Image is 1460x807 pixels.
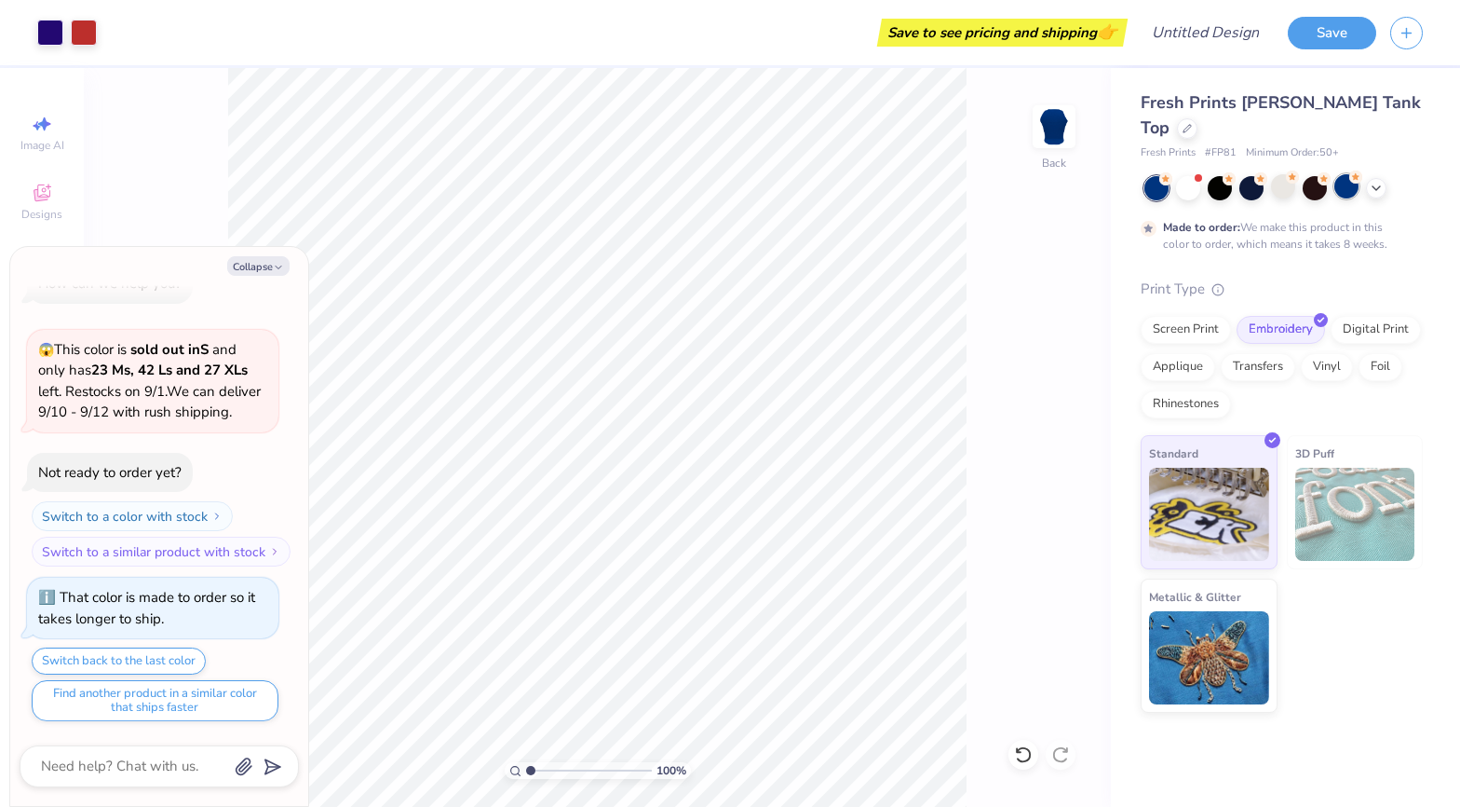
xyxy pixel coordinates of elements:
span: # FP81 [1205,145,1237,161]
span: 😱 [38,341,54,359]
div: Save to see pricing and shipping [882,19,1123,47]
strong: 23 Ms, 42 Ls and 27 XLs [91,361,248,379]
strong: sold out in S [130,340,209,359]
span: 100 % [656,762,686,779]
span: Image AI [20,138,64,153]
img: Standard [1149,468,1269,561]
span: 3D Puff [1295,444,1334,463]
div: Rhinestones [1141,390,1231,418]
div: Transfers [1221,353,1295,381]
div: Back [1042,155,1066,171]
div: Print Type [1141,279,1423,300]
div: We make this product in this color to order, which means it takes 8 weeks. [1163,219,1392,253]
button: Collapse [227,256,290,276]
div: Not ready to order yet? [38,463,182,482]
span: 👉 [1097,21,1117,43]
img: Back [1035,108,1073,145]
div: Digital Print [1331,316,1421,344]
img: Switch to a similar product with stock [269,546,280,557]
span: This color is and only has left . Restocks on 9/1. We can deliver 9/10 - 9/12 with rush shipping. [38,340,261,422]
img: 3D Puff [1295,468,1415,561]
span: Fresh Prints [1141,145,1196,161]
div: Applique [1141,353,1215,381]
span: Designs [21,207,62,222]
input: Untitled Design [1137,14,1274,51]
button: Switch to a similar product with stock [32,537,291,567]
span: Standard [1149,444,1198,463]
button: Find another product in a similar color that ships faster [32,680,278,721]
div: That color is made to order so it takes longer to ship. [38,588,255,628]
div: Foil [1359,353,1402,381]
span: Fresh Prints [PERSON_NAME] Tank Top [1141,91,1421,139]
span: Metallic & Glitter [1149,587,1241,607]
div: Embroidery [1237,316,1325,344]
div: Screen Print [1141,316,1231,344]
strong: Made to order: [1163,220,1240,235]
span: Minimum Order: 50 + [1246,145,1339,161]
img: Metallic & Glitter [1149,611,1269,704]
div: Vinyl [1301,353,1353,381]
button: Switch back to the last color [32,648,206,675]
button: Save [1288,17,1376,49]
button: Switch to a color with stock [32,501,233,531]
img: Switch to a color with stock [211,511,223,522]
